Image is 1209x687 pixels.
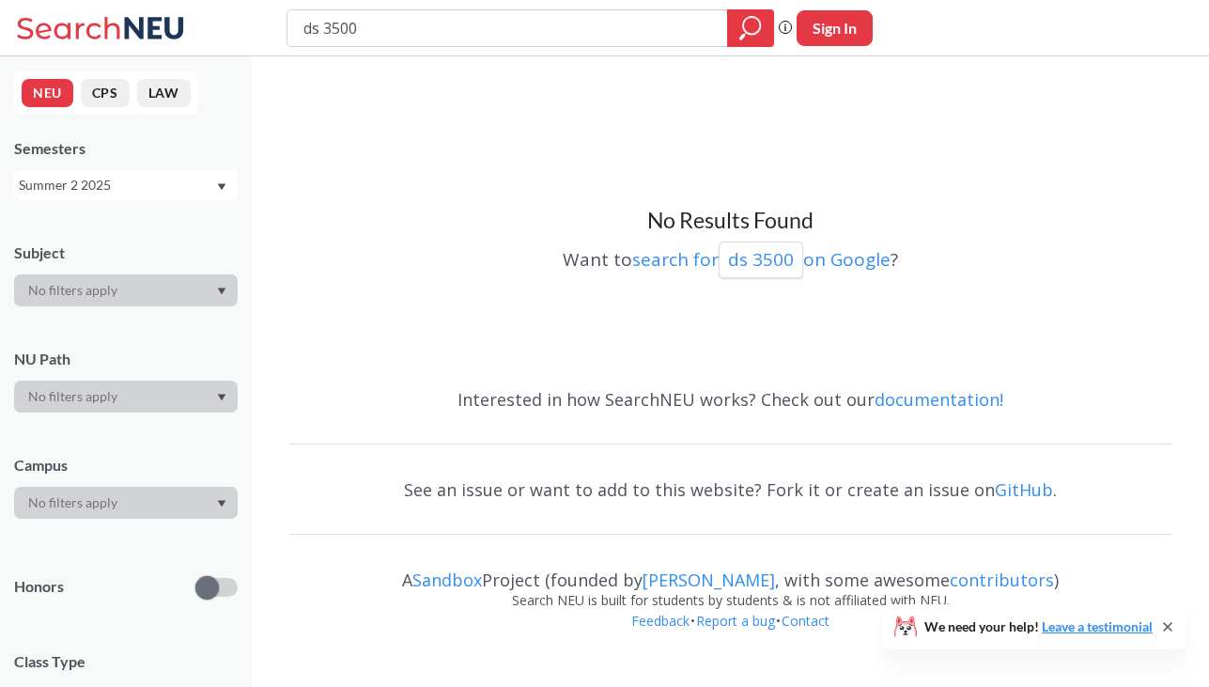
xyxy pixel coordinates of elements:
[630,612,690,630] a: Feedback
[643,569,775,591] a: [PERSON_NAME]
[289,372,1171,427] div: Interested in how SearchNEU works? Check out our
[289,590,1171,611] div: Search NEU is built for students by students & is not affiliated with NEU.
[632,247,891,272] a: search fords 3500on Google
[217,183,226,191] svg: Dropdown arrow
[217,394,226,401] svg: Dropdown arrow
[289,611,1171,660] div: • •
[289,553,1171,590] div: A Project (founded by , with some awesome )
[19,175,215,195] div: Summer 2 2025
[289,462,1171,517] div: See an issue or want to add to this website? Fork it or create an issue on .
[739,15,762,41] svg: magnifying glass
[781,612,830,630] a: Contact
[14,455,238,476] div: Campus
[14,274,238,306] div: Dropdown arrow
[412,569,482,591] a: Sandbox
[289,235,1171,278] div: Want to ?
[14,138,238,159] div: Semesters
[302,12,714,44] input: Class, professor, course number, "phrase"
[875,388,1003,411] a: documentation!
[728,247,794,273] p: ds 3500
[22,79,73,107] button: NEU
[797,10,873,46] button: Sign In
[695,612,776,630] a: Report a bug
[14,170,238,200] div: Summer 2 2025Dropdown arrow
[217,288,226,295] svg: Dropdown arrow
[14,242,238,263] div: Subject
[137,79,191,107] button: LAW
[14,487,238,519] div: Dropdown arrow
[81,79,130,107] button: CPS
[14,349,238,369] div: NU Path
[1042,618,1153,634] a: Leave a testimonial
[727,9,774,47] div: magnifying glass
[14,381,238,413] div: Dropdown arrow
[995,478,1053,501] a: GitHub
[950,569,1054,591] a: contributors
[289,207,1171,235] h3: No Results Found
[14,576,64,598] p: Honors
[924,620,1153,633] span: We need your help!
[217,500,226,507] svg: Dropdown arrow
[14,651,238,672] span: Class Type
